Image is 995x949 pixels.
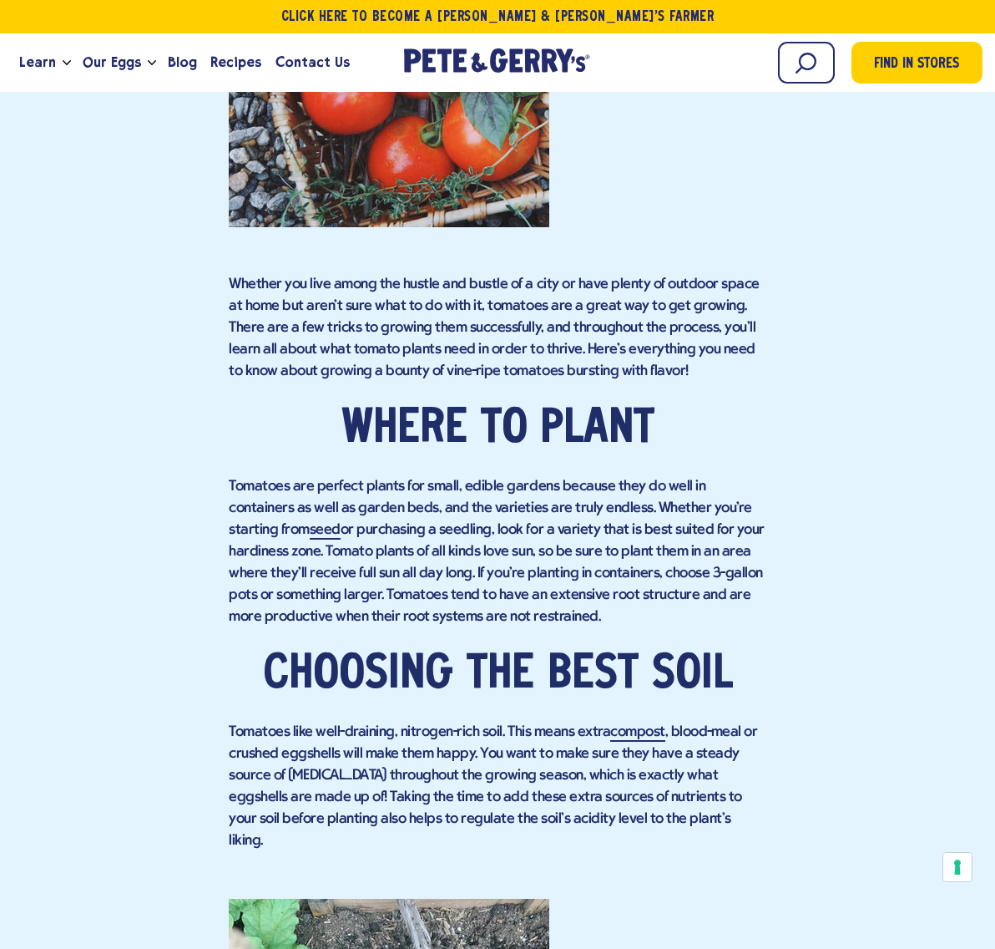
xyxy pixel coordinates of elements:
[851,42,982,84] a: Find in Stores
[778,42,835,84] input: Search
[310,522,341,540] a: seed
[210,52,261,73] span: Recipes
[229,650,766,700] h2: Choosing the best soil
[204,40,268,85] a: Recipes
[229,476,766,628] p: Tomatoes are perfect plants for small, edible gardens because they do well in containers as well ...
[76,40,148,85] a: Our Eggs
[229,722,766,852] p: Tomatoes like well-draining, nitrogen-rich soil. This means extra , blood-meal or crushed eggshel...
[275,52,350,73] span: Contact Us
[229,274,766,383] p: Whether you live among the hustle and bustle of a city or have plenty of outdoor space at home bu...
[229,404,766,454] h2: Where to plant
[161,40,204,85] a: Blog
[610,724,665,742] a: compost
[943,853,972,881] button: Your consent preferences for tracking technologies
[269,40,356,85] a: Contact Us
[83,52,141,73] span: Our Eggs
[19,52,56,73] span: Learn
[168,52,197,73] span: Blog
[63,60,71,66] button: Open the dropdown menu for Learn
[874,53,959,76] span: Find in Stores
[13,40,63,85] a: Learn
[148,60,156,66] button: Open the dropdown menu for Our Eggs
